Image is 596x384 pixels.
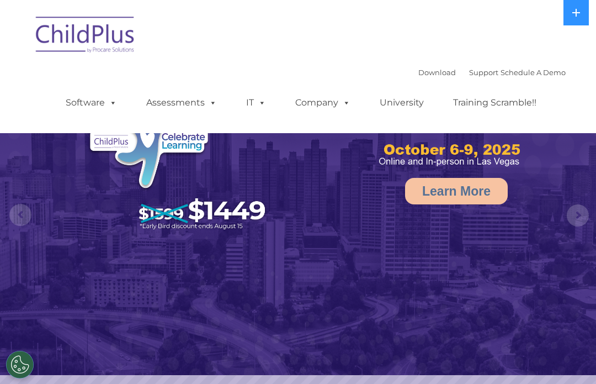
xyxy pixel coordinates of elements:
a: Company [284,92,361,114]
a: Download [418,68,456,77]
img: ChildPlus by Procare Solutions [30,9,141,64]
font: | [418,68,566,77]
a: Assessments [135,92,228,114]
a: Training Scramble!! [442,92,547,114]
a: Schedule A Demo [501,68,566,77]
a: Learn More [405,178,508,204]
a: Software [55,92,128,114]
button: Cookies Settings [6,351,34,378]
a: IT [235,92,277,114]
a: Support [469,68,498,77]
a: University [369,92,435,114]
